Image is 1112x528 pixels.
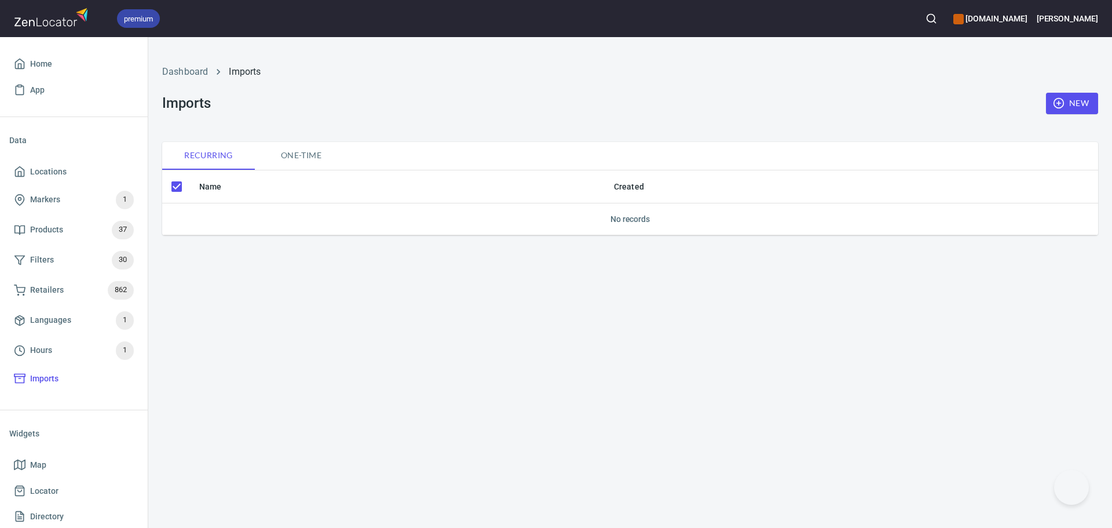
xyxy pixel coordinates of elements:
[108,283,134,297] span: 862
[162,65,1098,79] nav: breadcrumb
[30,484,58,498] span: Locator
[116,344,134,357] span: 1
[190,170,605,203] th: Name
[9,478,138,504] a: Locator
[117,13,160,25] span: premium
[30,165,67,179] span: Locations
[116,314,134,327] span: 1
[9,245,138,275] a: Filters30
[116,193,134,206] span: 1
[1046,93,1098,114] button: New
[169,148,248,163] span: Recurring
[162,95,211,111] h3: Imports
[9,126,138,154] li: Data
[953,6,1027,31] div: Manage your apps
[30,192,60,207] span: Markers
[9,185,138,215] a: Markers1
[1055,96,1089,111] span: New
[9,275,138,305] a: Retailers862
[30,253,54,267] span: Filters
[30,83,45,97] span: App
[112,253,134,267] span: 30
[605,170,1098,203] th: Created
[30,458,46,472] span: Map
[9,159,138,185] a: Locations
[9,51,138,77] a: Home
[953,12,1027,25] h6: [DOMAIN_NAME]
[9,305,138,336] a: Languages1
[30,283,64,297] span: Retailers
[162,66,208,77] a: Dashboard
[30,509,64,524] span: Directory
[112,223,134,236] span: 37
[1037,12,1098,25] h6: [PERSON_NAME]
[9,336,138,366] a: Hours1
[30,223,63,237] span: Products
[9,215,138,245] a: Products37
[30,313,71,327] span: Languages
[1054,470,1089,505] iframe: Help Scout Beacon - Open
[1037,6,1098,31] button: [PERSON_NAME]
[9,452,138,478] a: Map
[262,148,341,163] span: One-time
[9,77,138,103] a: App
[9,366,138,392] a: Imports
[919,6,944,31] button: Search
[30,372,58,386] span: Imports
[229,66,261,77] a: Imports
[30,57,52,71] span: Home
[171,213,1089,225] h6: No records
[953,14,964,24] button: color-CE600E
[14,5,92,30] img: zenlocator
[9,420,138,447] li: Widgets
[117,9,160,28] div: premium
[30,343,52,358] span: Hours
